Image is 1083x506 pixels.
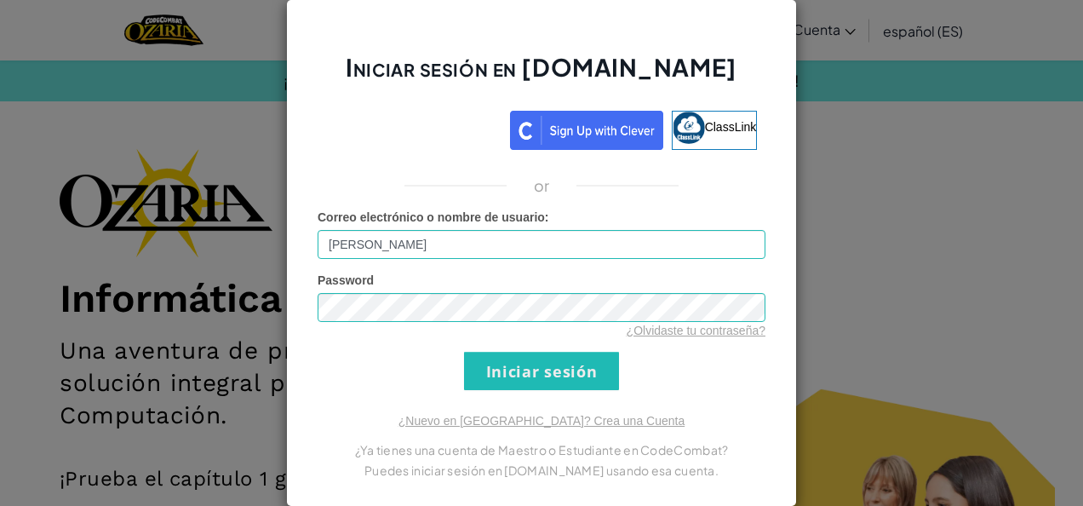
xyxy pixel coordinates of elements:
[464,352,619,390] input: Iniciar sesión
[673,112,705,144] img: classlink-logo-small.png
[398,414,685,428] a: ¿Nuevo en [GEOGRAPHIC_DATA]? Crea una Cuenta
[510,111,663,150] img: clever_sso_button@2x.png
[318,209,549,226] label: :
[534,175,550,196] p: or
[318,273,374,287] span: Password
[627,324,765,337] a: ¿Olvidaste tu contraseña?
[318,109,510,147] iframe: Botón de Acceder con Google
[705,120,757,134] span: ClassLink
[318,440,765,460] p: ¿Ya tienes una cuenta de Maestro o Estudiante en CodeCombat?
[318,51,765,101] h2: Iniciar sesión en [DOMAIN_NAME]
[318,460,765,480] p: Puedes iniciar sesión en [DOMAIN_NAME] usando esa cuenta.
[318,210,545,224] span: Correo electrónico o nombre de usuario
